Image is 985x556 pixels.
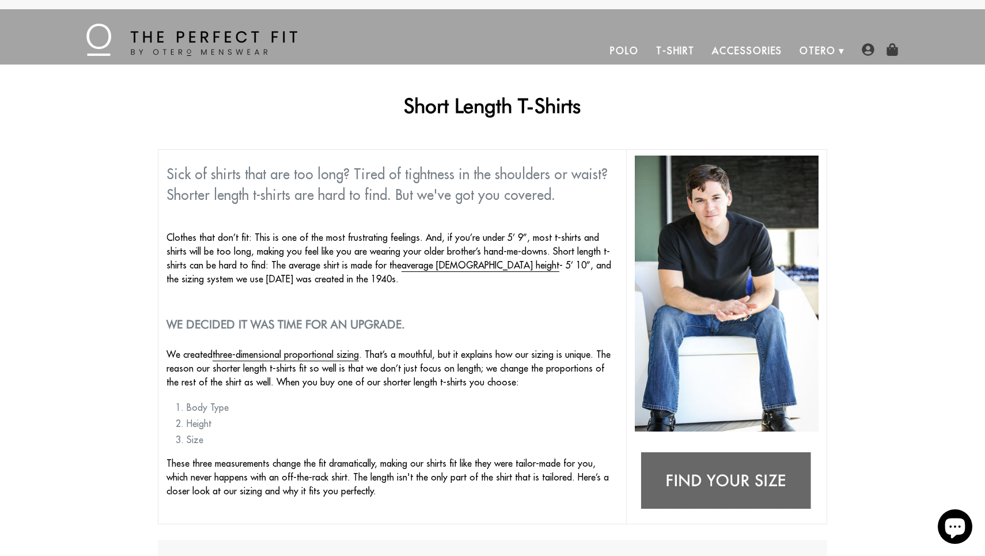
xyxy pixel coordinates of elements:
[166,347,617,389] p: We created . That’s a mouthful, but it explains how our sizing is unique. The reason our shorter ...
[158,93,827,118] h1: Short Length T-Shirts
[187,433,617,447] li: Size
[86,24,297,56] img: The Perfect Fit - by Otero Menswear - Logo
[886,43,899,56] img: shopping-bag-icon.png
[401,259,559,272] a: average [DEMOGRAPHIC_DATA] height
[703,37,791,65] a: Accessories
[635,445,819,518] img: Find your size: tshirts for short guys
[647,37,703,65] a: T-Shirt
[862,43,874,56] img: user-account-icon.png
[791,37,844,65] a: Otero
[187,400,617,414] li: Body Type
[601,37,647,65] a: Polo
[934,509,976,547] inbox-online-store-chat: Shopify online store chat
[635,156,819,432] img: shorter length t shirts
[187,417,617,430] li: Height
[166,317,617,331] h2: We decided it was time for an upgrade.
[166,456,617,498] p: These three measurements change the fit dramatically, making our shirts fit like they were tailor...
[213,349,359,361] a: three-dimensional proportional sizing
[166,230,617,286] p: Clothes that don’t fit: This is one of the most frustrating feelings. And, if you’re under 5’ 9”,...
[166,165,608,203] span: Sick of shirts that are too long? Tired of tightness in the shoulders or waist? Shorter length t-...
